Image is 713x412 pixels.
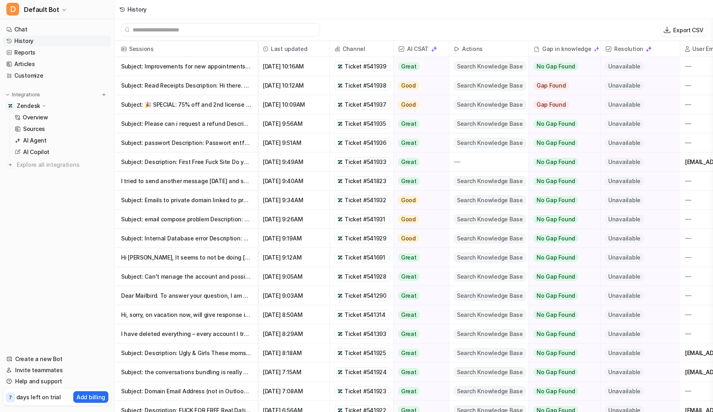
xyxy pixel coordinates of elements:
[121,363,251,382] p: Subject: the conversations bundling is really untidy, and unticking the option doesnt seem to res...
[337,293,343,299] img: zendesk
[345,254,385,262] span: Ticket #541691
[605,215,643,223] span: Unavailable
[337,350,343,356] img: zendesk
[534,196,578,204] span: No Gap Found
[345,215,385,223] span: Ticket #541931
[534,330,578,338] span: No Gap Found
[3,91,43,99] button: Integrations
[529,248,594,267] button: No Gap Found
[121,305,251,324] p: Hi, sorry, on vacation now, will give response in a week! --- Mensagem de Mailbird Support &lt;[E...
[529,172,594,191] button: No Gap Found
[529,363,594,382] button: No Gap Found
[261,152,326,172] span: [DATE] 9:49AM
[605,349,643,357] span: Unavailable
[337,140,343,146] img: zendesk
[454,100,526,109] span: Search Knowledge Base
[337,62,388,70] a: Ticket #541939
[333,41,390,57] span: Channel
[534,368,578,376] span: No Gap Found
[394,382,444,401] button: Great
[345,292,386,300] span: Ticket #541290
[454,62,526,71] span: Search Knowledge Base
[605,158,643,166] span: Unavailable
[337,311,387,319] a: Ticket #541314
[337,389,343,394] img: zendesk
[398,387,419,395] span: Great
[121,344,251,363] p: Subject: Description: Ugly & Girls These moms will reply for sex<[URL][DOMAIN_NAME]> *No signup *...
[337,178,343,184] img: zendesk
[23,137,47,144] p: AI Agent
[261,344,326,363] span: [DATE] 8:18AM
[127,5,147,14] div: History
[345,120,386,128] span: Ticket #541935
[337,101,388,109] a: Ticket #541937
[605,234,643,242] span: Unavailable
[674,26,703,34] p: Export CSV
[337,139,388,147] a: Ticket #541936
[261,191,326,210] span: [DATE] 9:34AM
[605,120,643,128] span: Unavailable
[261,324,326,344] span: [DATE] 8:29AM
[23,113,48,121] p: Overview
[398,254,419,262] span: Great
[398,234,419,242] span: Good
[532,41,597,57] div: Gap in knowledge
[454,176,526,186] span: Search Knowledge Base
[337,236,343,241] img: zendesk
[462,41,483,57] h2: Actions
[261,210,326,229] span: [DATE] 9:26AM
[345,101,386,109] span: Ticket #541937
[534,387,578,395] span: No Gap Found
[261,382,326,401] span: [DATE] 7:08AM
[605,330,643,338] span: Unavailable
[529,286,594,305] button: No Gap Found
[121,324,251,344] p: I have deleted everything – every account I try to readd gets this message Could not connect to s...
[534,139,578,147] span: No Gap Found
[534,273,578,281] span: No Gap Found
[118,41,255,57] span: Sessions
[261,248,326,267] span: [DATE] 9:12AM
[454,329,526,339] span: Search Knowledge Base
[121,114,251,133] p: Subject: Please can i request a refund Description: I got the link from an website that suggested...
[261,172,326,191] span: [DATE] 9:40AM
[394,95,444,114] button: Good
[121,57,251,76] p: Subject: Improvements for new appointments Description: Hi mailbird, I'm using
[24,4,59,15] span: Default Bot
[3,159,111,170] a: Explore all integrations
[394,286,444,305] button: Great
[394,76,444,95] button: Good
[337,369,343,375] img: zendesk
[398,101,419,109] span: Good
[604,41,677,57] span: Resolution
[605,254,643,262] span: Unavailable
[398,196,419,204] span: Good
[394,229,444,248] button: Good
[3,24,111,35] a: Chat
[529,210,594,229] button: No Gap Found
[337,217,343,222] img: zendesk
[337,331,343,337] img: zendesk
[121,95,251,114] p: Subject: 🎉 SPECIAL: 75% off and 2nd license is FREE! Description: Dear [PERSON_NAME] or Madam, yo...
[337,274,343,279] img: zendesk
[398,330,419,338] span: Great
[121,267,251,286] p: Subject: Can't manage the account and possibly old email Description: I'm trying to retrieve my l...
[261,286,326,305] span: [DATE] 9:03AM
[454,348,526,358] span: Search Knowledge Base
[3,59,111,70] a: Articles
[605,139,643,147] span: Unavailable
[534,215,578,223] span: No Gap Found
[398,349,419,357] span: Great
[261,41,326,57] span: Last updated
[454,234,526,243] span: Search Knowledge Base
[121,76,251,95] p: Subject: Read Receipts Description: Hi there. One of my favorite features is the notification tha...
[337,312,343,318] img: zendesk
[394,114,444,133] button: Great
[534,177,578,185] span: No Gap Found
[6,161,14,169] img: explore all integrations
[454,195,526,205] span: Search Knowledge Base
[534,82,569,90] span: Gap Found
[261,229,326,248] span: [DATE] 9:19AM
[345,177,386,185] span: Ticket #541823
[261,305,326,324] span: [DATE] 8:50AM
[337,234,388,242] a: Ticket #541929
